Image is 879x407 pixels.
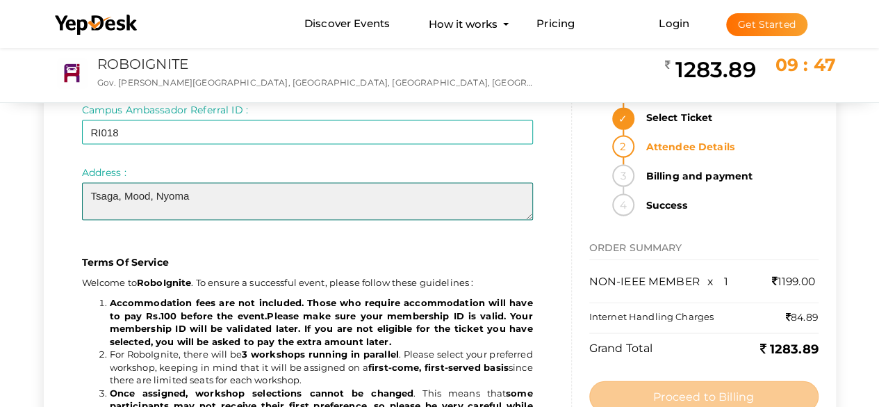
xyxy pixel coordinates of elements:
[242,349,399,360] b: 3 workshops running in parallel
[589,275,700,288] span: NON-IEEE MEMBER
[759,342,818,357] b: 1283.89
[82,166,126,179] label: Address :
[665,56,755,83] h2: 1283.89
[536,11,575,37] a: Pricing
[97,56,188,72] a: ROBOIGNITE
[425,11,502,37] button: How it works
[589,310,714,324] label: Internet Handling Charges
[82,276,533,289] p: Welcome to . To ensure a successful event, please follow these guidelines :
[589,241,682,254] span: ORDER SUMMARY
[638,136,819,158] strong: Attendee Details
[368,362,509,373] b: first-come, first-served basis
[638,194,819,216] strong: Success
[110,310,533,347] b: Please make sure your membership ID is valid. Your membership ID will be validated later. If you ...
[57,58,88,89] img: RSPMBPJE_small.png
[659,17,689,30] a: Login
[653,390,754,404] span: Proceed to Billing
[110,348,533,387] li: For RoboIgnite, there will be . Please select your preferred workshop, keeping in mind that it wi...
[775,54,836,75] span: 09 : 47
[97,77,537,88] p: Gov. [PERSON_NAME][GEOGRAPHIC_DATA], [GEOGRAPHIC_DATA], [GEOGRAPHIC_DATA], [GEOGRAPHIC_DATA]
[589,341,653,357] label: Grand Total
[771,275,814,288] span: 1199.00
[304,11,390,37] a: Discover Events
[110,388,414,399] b: Once assigned, workshop selections cannot be changed
[638,106,819,129] strong: Select Ticket
[137,277,191,288] b: RoboIgnite
[707,275,729,288] span: x 1
[82,103,248,117] label: Campus Ambassador Referral ID :
[638,165,819,187] strong: Billing and payment
[110,297,533,321] b: Accommodation fees are not included. Those who require accommodation will have to pay Rs.100 befo...
[726,13,807,36] button: Get Started
[786,310,819,324] label: 84.89
[82,255,533,269] p: Terms Of Service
